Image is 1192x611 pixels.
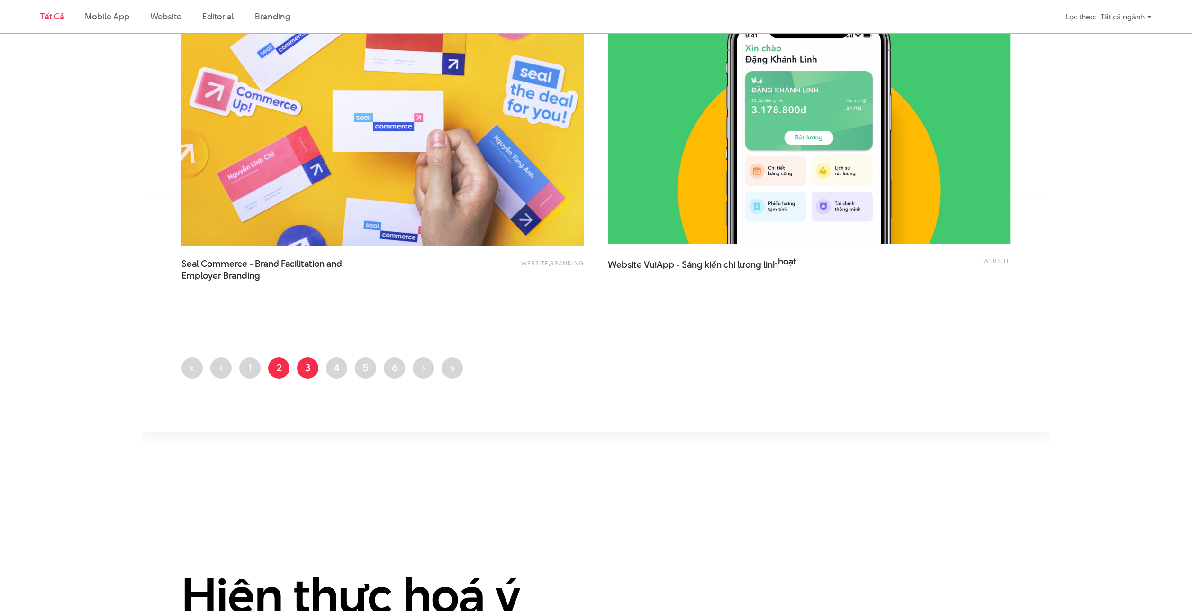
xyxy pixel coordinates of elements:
[255,10,290,22] a: Branding
[239,357,261,379] a: 1
[449,360,455,374] span: »
[608,255,797,279] span: Website VuiApp - Sáng kiến chi lương linh
[423,258,584,277] div: ,
[608,255,797,279] a: Website VuiApp - Sáng kiến chi lương linhhoạt
[219,360,223,374] span: ‹
[189,360,195,374] span: «
[297,357,318,379] a: 3
[181,258,371,282] span: Seal Commerce - Brand Facilitation and
[550,259,584,267] a: Branding
[384,357,405,379] a: 6
[150,10,181,22] a: Website
[355,357,376,379] a: 5
[181,258,371,282] a: Seal Commerce - Brand Facilitation andEmployer Branding
[983,256,1011,265] a: Website
[202,10,234,22] a: Editorial
[181,270,260,282] span: Employer Branding
[521,259,549,267] a: Website
[326,357,347,379] a: 4
[422,360,425,374] span: ›
[778,255,796,268] span: hoạt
